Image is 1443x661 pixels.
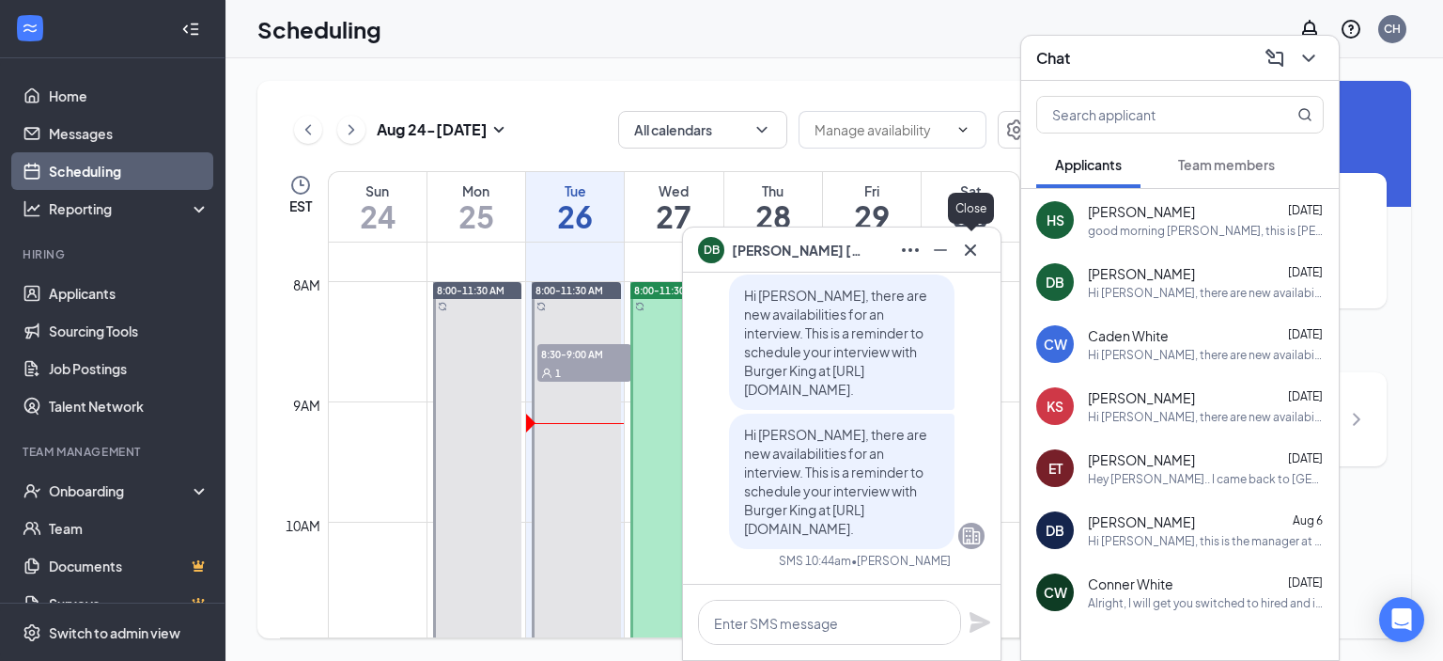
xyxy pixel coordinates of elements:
h1: Scheduling [257,13,381,45]
div: 9am [289,395,324,416]
div: Hi [PERSON_NAME], there are new availabilities for an interview. This is a reminder to schedule y... [1088,409,1324,425]
button: All calendarsChevronDown [618,111,787,149]
button: ChevronRight [337,116,365,144]
h1: 29 [823,200,921,232]
div: HS [1047,211,1064,229]
div: Hi [PERSON_NAME], this is the manager at Burger King Your interview with us for the Crew Team Mem... [1088,533,1324,549]
svg: MagnifyingGlass [1297,107,1312,122]
h1: 25 [427,200,525,232]
div: Wed [625,181,722,200]
span: [PERSON_NAME] [1088,388,1195,407]
a: DocumentsCrown [49,547,209,585]
span: [DATE] [1288,451,1323,465]
a: Talent Network [49,387,209,425]
div: DB [1046,521,1064,540]
div: Tue [526,181,624,200]
span: [DATE] [1288,327,1323,341]
div: Close [948,193,994,224]
input: Manage availability [815,119,948,140]
div: 8am [289,275,324,295]
a: Messages [49,115,209,152]
div: Reporting [49,199,210,218]
a: August 28, 2025 [724,172,822,242]
span: 8:00-11:30 AM [535,284,603,297]
div: Switch to admin view [49,623,180,642]
svg: Settings [23,623,41,642]
span: [DATE] [1288,203,1323,217]
span: • [PERSON_NAME] [851,553,951,569]
svg: ChevronLeft [299,118,318,141]
button: Ellipses [895,235,925,265]
svg: ChevronDown [955,122,970,137]
a: Scheduling [49,152,209,190]
span: 8:00-11:30 AM [437,284,504,297]
span: Hi [PERSON_NAME], there are new availabilities for an interview. This is a reminder to schedule y... [744,426,927,537]
span: [DATE] [1288,575,1323,590]
a: Sourcing Tools [49,312,209,350]
div: ET [1048,459,1063,478]
h1: 27 [625,200,722,232]
div: 11am [282,636,324,656]
div: KS [1047,397,1063,416]
span: Team members [1178,156,1275,173]
a: Applicants [49,275,209,312]
svg: ComposeMessage [1264,47,1286,70]
div: Hiring [23,246,206,262]
span: Hi [PERSON_NAME], there are new availabilities for an interview. This is a reminder to schedule y... [744,287,927,398]
div: Sat [922,181,1019,200]
span: Aug 6 [1293,513,1323,527]
div: Hi [PERSON_NAME], there are new availabilities for an interview. This is a reminder to schedule y... [1088,347,1324,363]
span: [PERSON_NAME] [1088,450,1195,469]
a: Job Postings [49,350,209,387]
a: August 24, 2025 [329,172,427,242]
div: Mon [427,181,525,200]
svg: Company [960,525,983,547]
a: August 25, 2025 [427,172,525,242]
a: August 29, 2025 [823,172,921,242]
div: good morning [PERSON_NAME], this is [PERSON_NAME] from burger king, i was wondering if you are st... [1088,223,1324,239]
svg: Minimize [929,239,952,261]
svg: Collapse [181,20,200,39]
div: Sun [329,181,427,200]
button: Settings [998,111,1035,149]
button: ChevronDown [1294,43,1324,73]
div: CW [1044,335,1067,354]
span: [DATE] [1288,389,1323,403]
h1: 30 [922,200,1019,232]
svg: Sync [635,302,644,311]
span: Applicants [1055,156,1122,173]
span: [PERSON_NAME] [PERSON_NAME] [732,240,863,260]
div: Onboarding [49,481,194,500]
svg: ChevronDown [1297,47,1320,70]
svg: Ellipses [899,239,922,261]
span: Caden White [1088,326,1169,345]
a: August 30, 2025 [922,172,1019,242]
a: August 26, 2025 [526,172,624,242]
h3: Chat [1036,48,1070,69]
div: 10am [282,515,324,536]
button: Cross [955,235,985,265]
h1: 24 [329,200,427,232]
a: SurveysCrown [49,585,209,622]
span: [PERSON_NAME] [1088,512,1195,531]
svg: ChevronRight [1345,408,1368,431]
div: Thu [724,181,822,200]
svg: ChevronDown [753,120,771,139]
svg: Notifications [1298,18,1321,40]
div: CH [1384,21,1401,37]
h3: Aug 24 - [DATE] [377,119,488,140]
svg: ChevronRight [342,118,361,141]
h1: 26 [526,200,624,232]
div: Hey [PERSON_NAME].. I came back to [GEOGRAPHIC_DATA] So If you need me this week I will be here T... [1088,471,1324,487]
svg: Clock [289,174,312,197]
div: SMS 10:44am [779,553,851,569]
svg: Plane [969,611,991,634]
span: 8:00-11:30 AM [634,284,702,297]
h1: 28 [724,200,822,232]
svg: UserCheck [23,481,41,500]
button: Minimize [925,235,955,265]
svg: WorkstreamLogo [21,19,39,38]
svg: Cross [959,239,982,261]
svg: Sync [438,302,447,311]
